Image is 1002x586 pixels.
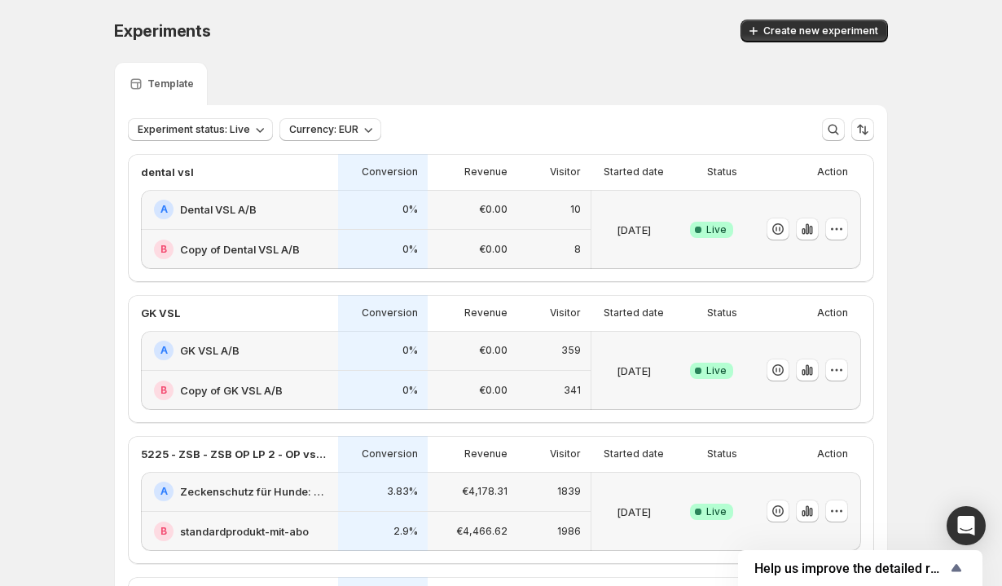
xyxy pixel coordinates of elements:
p: 0% [402,203,418,216]
h2: B [160,384,167,397]
button: Sort the results [851,118,874,141]
p: Started date [604,306,664,319]
p: Started date [604,447,664,460]
h2: Copy of Dental VSL A/B [180,241,300,258]
p: 3.83% [387,485,418,498]
p: 1839 [557,485,581,498]
p: Visitor [550,306,581,319]
h2: B [160,525,167,538]
p: GK VSL [141,305,180,321]
h2: Dental VSL A/B [180,201,257,218]
span: Help us improve the detailed report for A/B campaigns [754,561,947,576]
p: Started date [604,165,664,178]
p: Conversion [362,306,418,319]
p: Conversion [362,447,418,460]
span: Live [706,223,727,236]
span: Experiments [114,21,211,41]
button: Create new experiment [741,20,888,42]
span: Experiment status: Live [138,123,250,136]
button: Show survey - Help us improve the detailed report for A/B campaigns [754,558,966,578]
span: Live [706,505,727,518]
p: Revenue [464,165,508,178]
p: Status [707,447,737,460]
p: dental vsl [141,164,194,180]
h2: Copy of GK VSL A/B [180,382,283,399]
p: €0.00 [479,203,508,216]
p: 359 [561,344,581,357]
h2: B [160,243,167,256]
h2: A [160,485,168,498]
p: 8 [574,243,581,256]
span: Live [706,364,727,377]
p: Visitor [550,165,581,178]
p: 341 [564,384,581,397]
p: €4,466.62 [456,525,508,538]
p: Template [147,77,194,90]
p: Revenue [464,306,508,319]
button: Experiment status: Live [128,118,273,141]
p: Action [817,447,848,460]
h2: A [160,203,168,216]
h2: GK VSL A/B [180,342,240,359]
div: Open Intercom Messenger [947,506,986,545]
p: Action [817,165,848,178]
p: €0.00 [479,344,508,357]
p: €0.00 [479,384,508,397]
p: €4,178.31 [462,485,508,498]
p: 0% [402,384,418,397]
p: Status [707,165,737,178]
span: Create new experiment [763,24,878,37]
p: 2.9% [393,525,418,538]
p: 0% [402,344,418,357]
span: Currency: EUR [289,123,358,136]
p: [DATE] [617,504,651,520]
button: Currency: EUR [279,118,381,141]
p: Status [707,306,737,319]
h2: A [160,344,168,357]
h2: Zeckenschutz für Hunde: Jetzt unschlagbaren Neukunden Deal sichern! [180,483,328,500]
p: Revenue [464,447,508,460]
p: 5225 - ZSB - ZSB OP LP 2 - OP vs. PDP (offer) [141,446,328,462]
p: 0% [402,243,418,256]
p: Action [817,306,848,319]
p: Conversion [362,165,418,178]
p: 1986 [557,525,581,538]
p: [DATE] [617,363,651,379]
h2: standardprodukt-mit-abo [180,523,309,540]
p: €0.00 [479,243,508,256]
p: Visitor [550,447,581,460]
p: [DATE] [617,222,651,238]
p: 10 [570,203,581,216]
